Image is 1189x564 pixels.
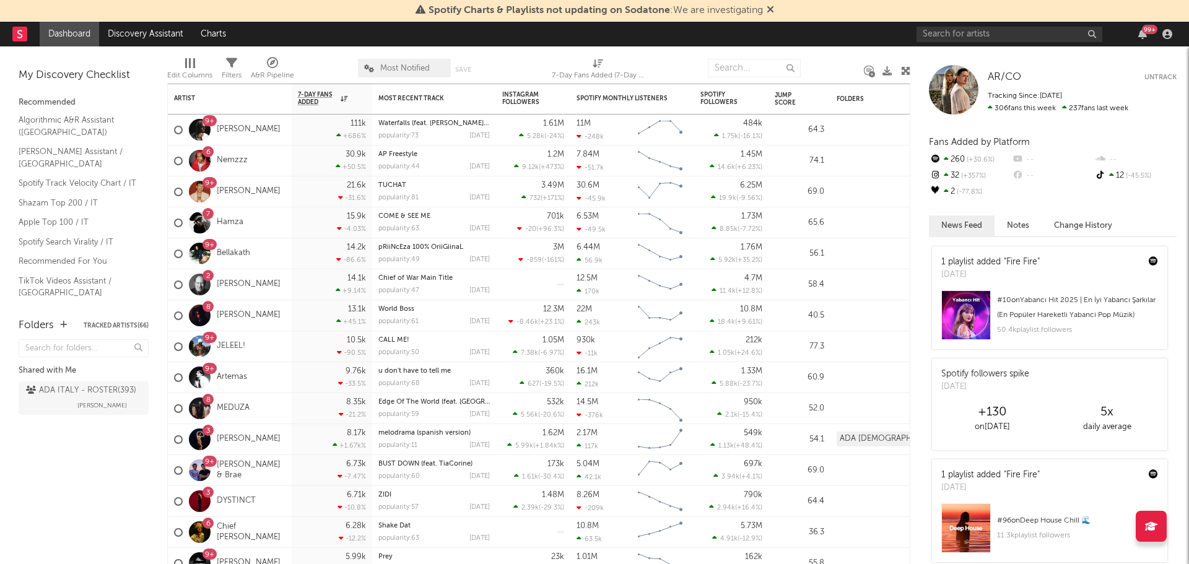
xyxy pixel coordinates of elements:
[378,225,419,232] div: popularity: 63
[929,215,995,236] button: News Feed
[577,194,606,202] div: -45.9k
[217,522,285,543] a: Chief [PERSON_NAME]
[995,215,1042,236] button: Notes
[775,246,824,261] div: 56.1
[577,411,603,419] div: -376k
[720,288,736,295] span: 11.4k
[347,274,366,282] div: 14.1k
[508,318,564,326] div: ( )
[738,195,760,202] span: -9.56 %
[378,163,420,170] div: popularity: 44
[84,323,149,329] button: Tracked Artists(66)
[19,363,149,378] div: Shared with Me
[217,279,281,290] a: [PERSON_NAME]
[775,215,824,230] div: 65.6
[714,132,762,140] div: ( )
[941,368,1029,381] div: Spotify followers spike
[19,68,149,83] div: My Discovery Checklist
[336,287,366,295] div: +9.14 %
[935,405,1050,420] div: +130
[469,225,490,232] div: [DATE]
[339,410,366,419] div: -21.2 %
[1124,173,1151,180] span: -45.5 %
[746,336,762,344] div: 212k
[347,212,366,220] div: 15.9k
[19,339,149,357] input: Search for folders...
[744,274,762,282] div: 4.7M
[577,442,598,450] div: 117k
[717,410,762,419] div: ( )
[429,6,670,15] span: Spotify Charts & Playlists not updating on Sodatone
[378,244,463,251] a: pRiiNcEza 100% OriiGiinaL
[378,213,430,220] a: COME & SEE ME
[577,163,604,171] div: -51.7k
[541,164,562,171] span: +473 %
[743,119,762,128] div: 484k
[932,503,1167,562] a: #96onDeep House Chill 🌊11.3kplaylist followers
[378,442,417,449] div: popularity: 11
[348,305,366,313] div: 13.1k
[378,132,419,139] div: popularity: 73
[775,432,824,447] div: 54.1
[632,393,688,424] svg: Chart title
[737,164,760,171] span: +6.23 %
[543,119,564,128] div: 1.61M
[1094,168,1177,184] div: 12
[167,53,212,89] div: Edit Columns
[1138,29,1147,39] button: 99+
[507,441,564,449] div: ( )
[378,523,411,529] a: Shake Dat
[469,287,490,294] div: [DATE]
[941,269,1040,281] div: [DATE]
[40,22,99,46] a: Dashboard
[351,119,366,128] div: 111k
[217,434,281,445] a: [PERSON_NAME]
[521,350,538,357] span: 7.38k
[541,381,562,388] span: -19.5 %
[741,212,762,220] div: 1.73M
[544,257,562,264] span: -161 %
[767,6,774,15] span: Dismiss
[518,256,564,264] div: ( )
[577,274,598,282] div: 12.5M
[217,403,250,414] a: MEDUZA
[1042,215,1125,236] button: Change History
[553,243,564,251] div: 3M
[547,150,564,158] div: 1.2M
[469,256,490,263] div: [DATE]
[546,367,564,375] div: 360k
[1142,25,1157,34] div: 99 +
[740,305,762,313] div: 10.8M
[997,513,1158,528] div: # 96 on Deep House Chill 🌊
[577,132,604,141] div: -248k
[741,150,762,158] div: 1.45M
[1050,405,1164,420] div: 5 x
[997,323,1158,337] div: 50.4k playlist followers
[736,443,760,449] span: +48.4 %
[167,68,212,83] div: Edit Columns
[19,215,136,229] a: Apple Top 100 / IT
[378,120,490,127] div: Waterfalls (feat. Sam Harper & Bobby Harvey)
[718,443,734,449] span: 1.13k
[540,350,562,357] span: -6.97 %
[935,420,1050,435] div: on [DATE]
[577,305,592,313] div: 22M
[710,318,762,326] div: ( )
[540,319,562,326] span: +23.1 %
[516,319,538,326] span: -8.46k
[577,119,591,128] div: 11M
[632,145,688,176] svg: Chart title
[378,430,490,436] div: melodrama (spanish version)
[577,460,599,468] div: 5.04M
[741,243,762,251] div: 1.76M
[775,92,806,106] div: Jump Score
[222,68,242,83] div: Filters
[932,290,1167,349] a: #10onYabancı Hit 2025 | En İyi Yabancı Şarkılar (En Popüler Hareketli Yabanci Pop Müzik)50.4kplay...
[708,59,801,77] input: Search...
[217,372,247,383] a: Artemas
[217,310,281,321] a: [PERSON_NAME]
[469,380,490,387] div: [DATE]
[577,243,600,251] div: 6.44M
[217,124,281,135] a: [PERSON_NAME]
[547,460,564,468] div: 173k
